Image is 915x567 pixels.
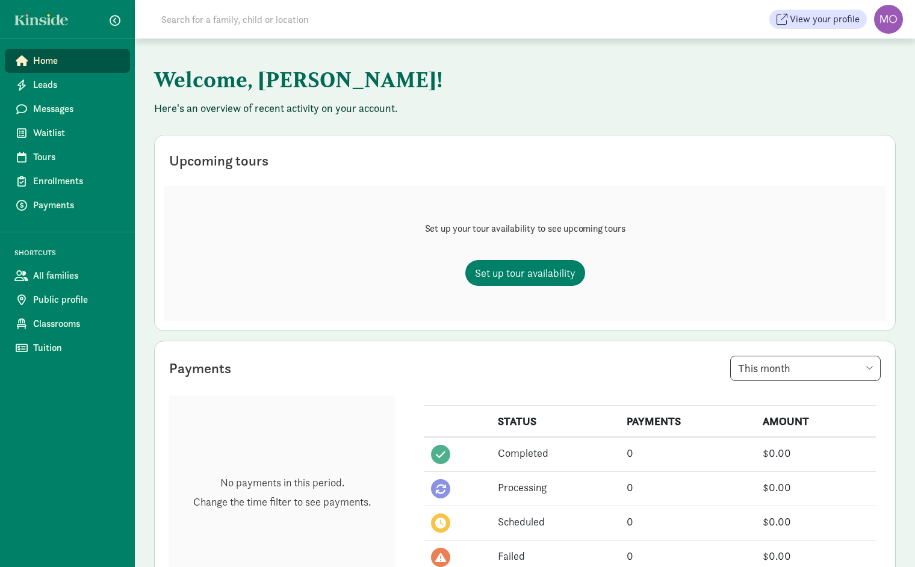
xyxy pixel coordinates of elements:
div: 0 [627,548,748,564]
span: Leads [33,78,120,92]
span: Waitlist [33,126,120,140]
span: Tuition [33,341,120,355]
a: Payments [5,193,130,217]
a: Classrooms [5,312,130,336]
a: Public profile [5,288,130,312]
a: Tours [5,145,130,169]
span: Classrooms [33,317,120,331]
div: $0.00 [763,445,869,461]
h1: Welcome, [PERSON_NAME]! [154,58,750,101]
th: AMOUNT [755,406,876,438]
span: Tours [33,150,120,164]
p: Here's an overview of recent activity on your account. [154,101,896,116]
p: No payments in this period. [193,476,371,490]
input: Search for a family, child or location [154,7,492,31]
div: Completed [498,445,612,461]
div: $0.00 [763,548,869,564]
span: Set up tour availability [475,265,575,281]
iframe: Chat Widget [855,509,915,567]
a: Home [5,49,130,73]
div: 0 [627,513,748,530]
a: Tuition [5,336,130,360]
a: Waitlist [5,121,130,145]
span: Messages [33,102,120,116]
th: STATUS [491,406,619,438]
a: All families [5,264,130,288]
span: All families [33,268,120,283]
span: Enrollments [33,174,120,188]
a: Messages [5,97,130,121]
button: View your profile [769,10,867,29]
a: Leads [5,73,130,97]
span: Home [33,54,120,68]
div: Failed [498,548,612,564]
th: PAYMENTS [619,406,755,438]
div: $0.00 [763,479,869,495]
div: 0 [627,479,748,495]
div: Payments [169,358,231,379]
a: Set up tour availability [465,260,585,286]
div: Scheduled [498,513,612,530]
p: Change the time filter to see payments. [193,495,371,509]
div: 0 [627,445,748,461]
div: $0.00 [763,513,869,530]
div: Processing [498,479,612,495]
span: Payments [33,198,120,212]
span: View your profile [790,12,860,26]
div: Upcoming tours [169,150,268,172]
span: Public profile [33,293,120,307]
p: Set up your tour availability to see upcoming tours [425,222,625,236]
a: Enrollments [5,169,130,193]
